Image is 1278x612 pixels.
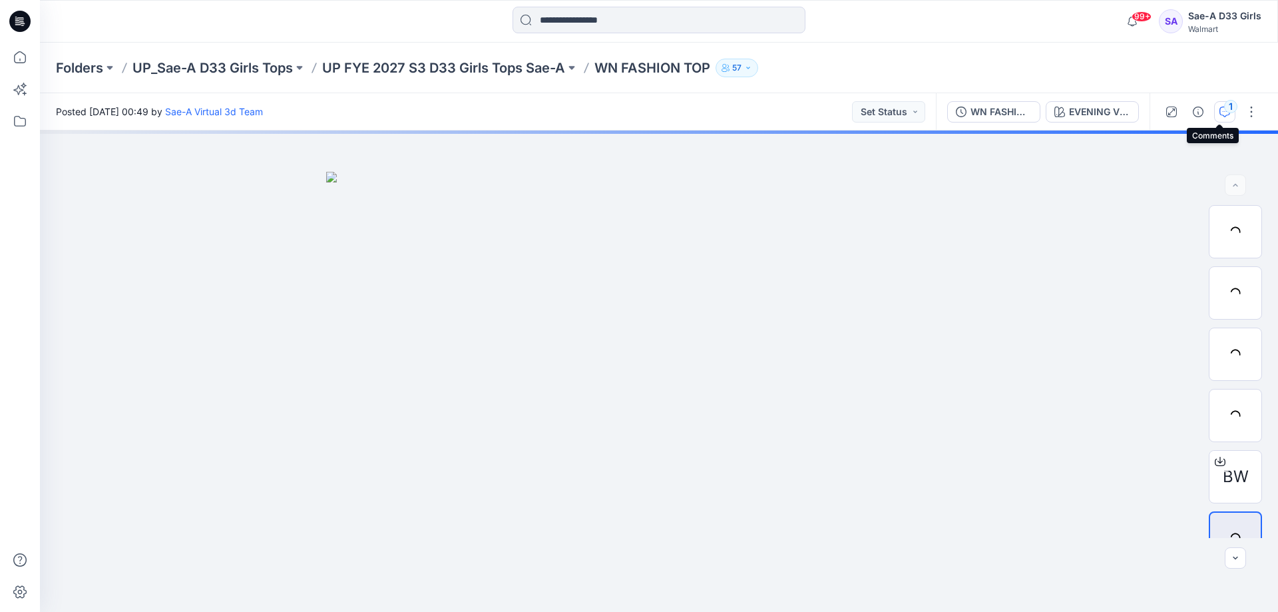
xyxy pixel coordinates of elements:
div: Sae-A D33 Girls [1188,8,1261,24]
p: 57 [732,61,742,75]
span: BW [1223,465,1249,489]
button: 57 [716,59,758,77]
a: Sae-A Virtual 3d Team [165,106,263,117]
span: 99+ [1132,11,1152,22]
button: WN FASHION TOP-5X2RIB_FULL COLORWAYS [947,101,1040,123]
div: Walmart [1188,24,1261,34]
button: Details [1187,101,1209,123]
button: EVENING VIOLET [1046,101,1139,123]
a: UP_Sae-A D33 Girls Tops [132,59,293,77]
a: UP FYE 2027 S3 D33 Girls Tops Sae-A [322,59,565,77]
p: WN FASHION TOP [594,59,710,77]
button: 1 [1214,101,1235,123]
a: Folders [56,59,103,77]
div: 1 [1224,100,1237,113]
div: WN FASHION TOP-5X2RIB_FULL COLORWAYS [970,105,1032,119]
span: Posted [DATE] 00:49 by [56,105,263,119]
div: EVENING VIOLET [1069,105,1130,119]
div: SA [1159,9,1183,33]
